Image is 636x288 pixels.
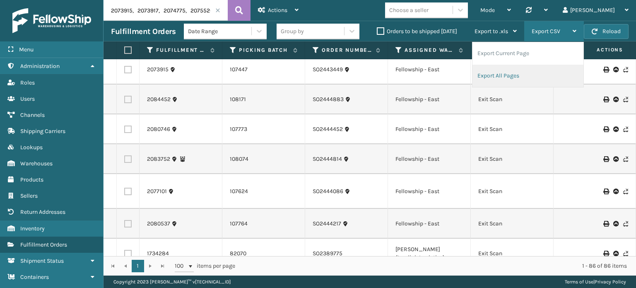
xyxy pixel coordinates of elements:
span: Lookups [20,144,43,151]
td: 107764 [222,209,305,239]
span: Export to .xls [475,28,508,35]
i: Upload BOL [613,251,618,257]
i: Upload BOL [613,156,618,162]
li: Export All Pages [472,65,583,87]
td: Fellowship - East [388,209,471,239]
div: Date Range [188,27,252,36]
span: Sellers [20,192,38,199]
td: 107624 [222,174,305,209]
td: Exit Scan [471,209,554,239]
span: Return Addresses [20,208,65,215]
span: Actions [571,43,628,57]
a: SO2444883 [313,95,344,104]
a: 1 [132,260,144,272]
a: 2084452 [147,95,171,104]
td: Exit Scan [471,114,554,144]
td: 82070 [222,239,305,269]
i: Print BOL [603,126,608,132]
a: SO2444217 [313,220,341,228]
a: 2077101 [147,187,167,196]
span: Channels [20,111,45,119]
i: Never Shipped [623,251,628,257]
span: Shipment Status [20,257,64,264]
li: Export Current Page [472,42,583,65]
i: Upload BOL [613,189,618,194]
a: 2083752 [147,155,170,163]
span: Users [20,95,35,102]
span: Warehouses [20,160,53,167]
span: Containers [20,273,49,281]
p: Copyright 2023 [PERSON_NAME]™ v [TECHNICAL_ID] [113,276,231,288]
label: Picking Batch [239,46,289,54]
span: Export CSV [532,28,560,35]
span: items per page [175,260,235,272]
td: Exit Scan [471,55,554,85]
img: logo [12,8,91,33]
a: 1734284 [147,249,169,258]
span: Inventory [20,225,45,232]
a: 2073915 [147,65,169,74]
i: Print BOL [603,251,608,257]
i: Upload BOL [613,221,618,227]
span: Fulfillment Orders [20,241,67,248]
i: Upload BOL [613,67,618,73]
span: Administration [20,63,60,70]
td: Exit Scan [471,85,554,114]
a: 2080537 [147,220,170,228]
a: SO2444814 [313,155,342,163]
button: Reload [584,24,629,39]
span: Menu [19,46,34,53]
td: Fellowship - East [388,85,471,114]
div: Choose a seller [389,6,429,15]
td: Fellowship - East [388,174,471,209]
i: Print BOL [603,221,608,227]
label: Assigned Warehouse [405,46,455,54]
i: Print BOL [603,156,608,162]
div: 1 - 86 of 86 items [247,262,627,270]
a: SO2444086 [313,187,343,196]
label: Orders to be shipped [DATE] [377,28,457,35]
a: Terms of Use [565,279,593,285]
div: Group by [281,27,304,36]
i: Never Shipped [623,126,628,132]
i: Print BOL [603,97,608,102]
i: Upload BOL [613,97,618,102]
a: SO2444452 [313,125,343,133]
span: Products [20,176,43,183]
span: Shipping Carriers [20,128,65,135]
i: Upload BOL [613,126,618,132]
a: 2080746 [147,125,170,133]
span: Roles [20,79,35,86]
div: | [565,276,626,288]
a: SO2389775 [313,249,342,258]
span: Actions [268,7,287,14]
i: Never Shipped [623,189,628,194]
span: 100 [175,262,187,270]
td: Fellowship - East [388,144,471,174]
label: Order Number [322,46,372,54]
i: Never Shipped [623,221,628,227]
td: 108074 [222,144,305,174]
i: Print BOL [603,67,608,73]
label: Fulfillment Order Id [156,46,206,54]
td: Fellowship - East [388,114,471,144]
span: Mode [480,7,495,14]
td: Fellowship - East [388,55,471,85]
a: Privacy Policy [595,279,626,285]
td: Exit Scan [471,144,554,174]
td: 107773 [222,114,305,144]
td: Exit Scan [471,174,554,209]
i: Never Shipped [623,97,628,102]
i: Never Shipped [623,156,628,162]
td: 108171 [222,85,305,114]
i: Print BOL [603,189,608,194]
td: [PERSON_NAME] (Ironlink Logistics) [388,239,471,269]
h3: Fulfillment Orders [111,27,176,36]
td: 107447 [222,55,305,85]
td: Exit Scan [471,239,554,269]
i: Never Shipped [623,67,628,73]
a: SO2443449 [313,65,343,74]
